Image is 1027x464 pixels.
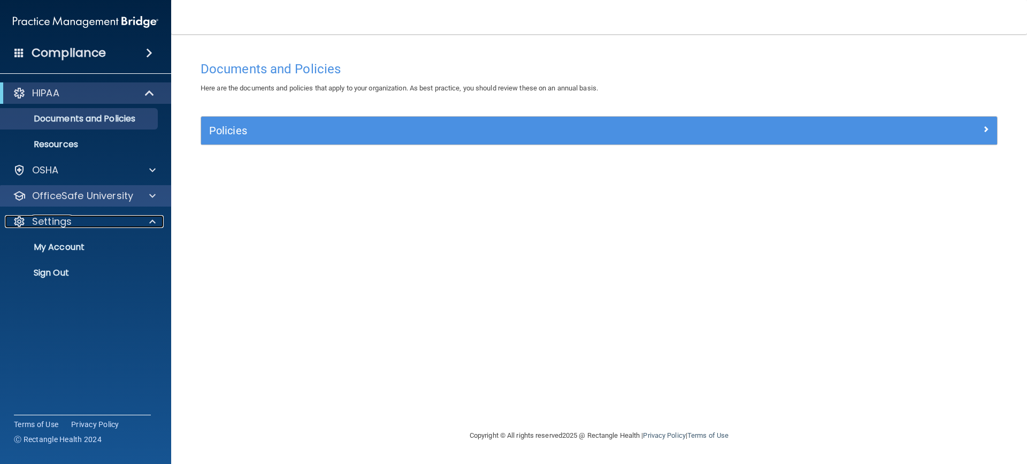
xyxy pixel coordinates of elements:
[32,87,59,100] p: HIPAA
[209,125,790,136] h5: Policies
[643,431,685,439] a: Privacy Policy
[404,419,794,453] div: Copyright © All rights reserved 2025 @ Rectangle Health | |
[32,215,72,228] p: Settings
[13,11,158,33] img: PMB logo
[13,215,156,228] a: Settings
[32,164,59,177] p: OSHA
[13,87,155,100] a: HIPAA
[201,62,998,76] h4: Documents and Policies
[71,419,119,430] a: Privacy Policy
[7,139,153,150] p: Resources
[7,113,153,124] p: Documents and Policies
[201,84,598,92] span: Here are the documents and policies that apply to your organization. As best practice, you should...
[7,268,153,278] p: Sign Out
[209,122,989,139] a: Policies
[842,388,1014,431] iframe: Drift Widget Chat Controller
[32,45,106,60] h4: Compliance
[7,242,153,253] p: My Account
[32,189,133,202] p: OfficeSafe University
[14,419,58,430] a: Terms of Use
[13,189,156,202] a: OfficeSafe University
[14,434,102,445] span: Ⓒ Rectangle Health 2024
[687,431,729,439] a: Terms of Use
[13,164,156,177] a: OSHA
